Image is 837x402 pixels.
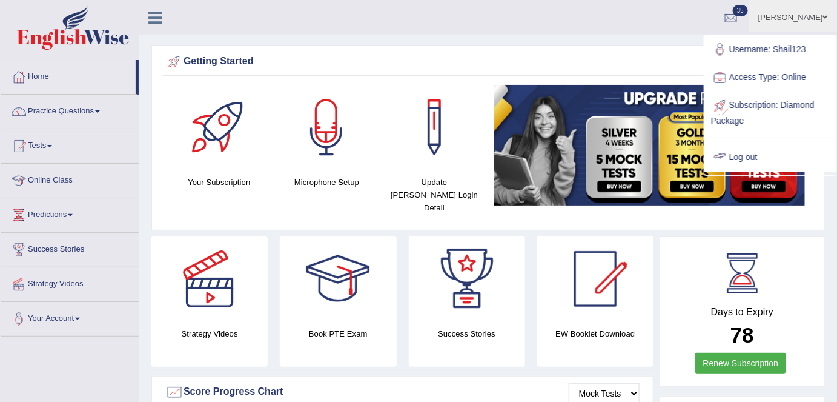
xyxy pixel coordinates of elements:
[1,164,139,194] a: Online Class
[537,327,653,340] h4: EW Booklet Download
[165,53,811,71] div: Getting Started
[673,307,811,318] h4: Days to Expiry
[409,327,525,340] h4: Success Stories
[1,302,139,332] a: Your Account
[171,176,267,189] h4: Your Subscription
[1,60,136,90] a: Home
[1,95,139,125] a: Practice Questions
[1,267,139,298] a: Strategy Videos
[705,64,836,92] a: Access Type: Online
[695,353,787,374] a: Renew Subscription
[1,233,139,263] a: Success Stories
[705,92,836,132] a: Subscription: Diamond Package
[386,176,482,214] h4: Update [PERSON_NAME] Login Detail
[165,383,640,401] div: Score Progress Chart
[494,85,805,206] img: small5.jpg
[1,198,139,229] a: Predictions
[280,327,396,340] h4: Book PTE Exam
[705,36,836,64] a: Username: Shail123
[733,5,748,16] span: 35
[730,323,754,347] b: 78
[279,176,375,189] h4: Microphone Setup
[151,327,268,340] h4: Strategy Videos
[1,129,139,159] a: Tests
[705,144,836,172] a: Log out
